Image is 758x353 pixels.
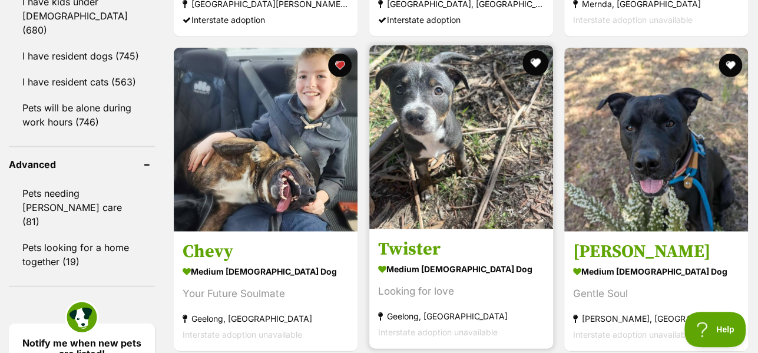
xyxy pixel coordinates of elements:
div: Looking for love [378,283,544,299]
span: Interstate adoption unavailable [378,326,498,336]
div: Your Future Soulmate [183,285,349,301]
a: Pets looking for a home together (19) [9,235,155,274]
h3: Twister [378,237,544,260]
strong: medium [DEMOGRAPHIC_DATA] Dog [378,260,544,277]
a: I have resident dogs (745) [9,44,155,68]
div: Gentle Soul [573,285,739,301]
span: Interstate adoption unavailable [183,329,302,339]
a: [PERSON_NAME] medium [DEMOGRAPHIC_DATA] Dog Gentle Soul [PERSON_NAME], [GEOGRAPHIC_DATA] Intersta... [564,231,748,351]
a: Pets will be alone during work hours (746) [9,95,155,134]
strong: Geelong, [GEOGRAPHIC_DATA] [183,310,349,326]
h3: [PERSON_NAME] [573,240,739,262]
a: Twister medium [DEMOGRAPHIC_DATA] Dog Looking for love Geelong, [GEOGRAPHIC_DATA] Interstate adop... [369,229,553,348]
strong: medium [DEMOGRAPHIC_DATA] Dog [183,262,349,279]
a: I have resident cats (563) [9,70,155,94]
iframe: Help Scout Beacon - Open [684,312,746,347]
img: Jake - American Staffordshire Terrier Dog [564,48,748,232]
strong: [PERSON_NAME], [GEOGRAPHIC_DATA] [573,310,739,326]
span: Interstate adoption unavailable [573,329,693,339]
div: Interstate adoption [183,12,349,28]
button: favourite [329,54,352,77]
div: Interstate adoption [378,12,544,28]
span: Interstate adoption unavailable [573,15,693,25]
button: favourite [522,50,548,76]
h3: Chevy [183,240,349,262]
img: Twister - Border Collie x Staffordshire Bull Terrier x Jack Russell Terrier Dog [369,45,553,229]
a: Chevy medium [DEMOGRAPHIC_DATA] Dog Your Future Soulmate Geelong, [GEOGRAPHIC_DATA] Interstate ad... [174,231,358,351]
a: Pets needing [PERSON_NAME] care (81) [9,181,155,234]
button: favourite [719,54,742,77]
strong: Geelong, [GEOGRAPHIC_DATA] [378,308,544,324]
header: Advanced [9,159,155,170]
strong: medium [DEMOGRAPHIC_DATA] Dog [573,262,739,279]
img: Chevy - Staffordshire Bull Terrier Dog [174,48,358,232]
